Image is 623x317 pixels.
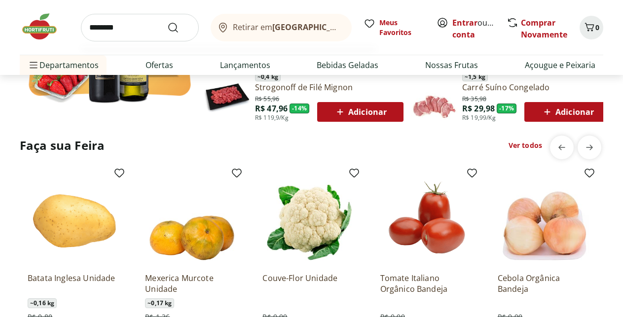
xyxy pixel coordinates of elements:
[255,93,279,103] span: R$ 55,96
[462,82,611,93] a: Carré Suíno Congelado
[580,16,603,39] button: Carrinho
[272,22,439,33] b: [GEOGRAPHIC_DATA]/[GEOGRAPHIC_DATA]
[146,59,173,71] a: Ofertas
[411,73,458,120] img: Principal
[452,17,496,40] span: ou
[290,104,309,113] span: - 14 %
[28,171,121,265] img: Batata Inglesa Unidade
[380,273,474,294] a: Tomate Italiano Orgânico Bandeja
[255,71,281,81] span: ~ 0,4 kg
[498,171,591,265] img: Cebola Orgânica Bandeja
[317,59,378,71] a: Bebidas Geladas
[20,138,105,153] h2: Faça sua Feira
[28,298,57,308] span: ~ 0,16 kg
[28,53,99,77] span: Departamentos
[462,93,486,103] span: R$ 35,98
[364,18,425,37] a: Meus Favoritos
[524,102,611,122] button: Adicionar
[462,71,488,81] span: ~ 1,5 kg
[233,23,342,32] span: Retirar em
[462,114,496,122] span: R$ 19,99/Kg
[425,59,478,71] a: Nossas Frutas
[452,17,477,28] a: Entrar
[497,104,516,113] span: - 17 %
[167,22,191,34] button: Submit Search
[262,273,356,294] a: Couve-Flor Unidade
[255,114,289,122] span: R$ 119,9/Kg
[211,14,352,41] button: Retirar em[GEOGRAPHIC_DATA]/[GEOGRAPHIC_DATA]
[521,17,567,40] a: Comprar Novamente
[578,136,601,159] button: next
[220,59,270,71] a: Lançamentos
[145,298,174,308] span: ~ 0,17 kg
[255,82,403,93] a: Strogonoff de Filé Mignon
[525,59,595,71] a: Açougue e Peixaria
[462,103,495,114] span: R$ 29,98
[550,136,574,159] button: previous
[452,17,507,40] a: Criar conta
[204,73,251,120] img: Principal
[380,171,474,265] img: Tomate Italiano Orgânico Bandeja
[145,273,239,294] a: Mexerica Murcote Unidade
[379,18,425,37] span: Meus Favoritos
[509,141,542,150] a: Ver todos
[20,12,69,41] img: Hortifruti
[498,273,591,294] a: Cebola Orgânica Bandeja
[317,102,403,122] button: Adicionar
[541,106,594,118] span: Adicionar
[28,273,121,294] a: Batata Inglesa Unidade
[28,53,39,77] button: Menu
[145,171,239,265] img: Mexerica Murcote Unidade
[262,171,356,265] img: Couve-Flor Unidade
[334,106,387,118] span: Adicionar
[595,23,599,32] span: 0
[255,103,288,114] span: R$ 47,96
[81,14,199,41] input: search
